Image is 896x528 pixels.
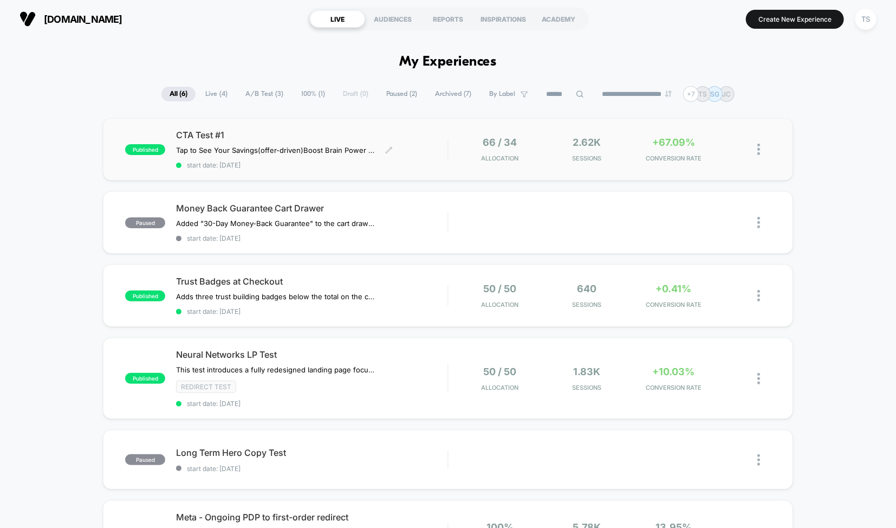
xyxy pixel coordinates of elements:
span: +10.03% [653,366,695,377]
div: TS [855,9,876,30]
span: start date: [DATE] [176,400,447,408]
span: Archived ( 7 ) [427,87,479,101]
button: TS [852,8,880,30]
span: This test introduces a fully redesigned landing page focused on scientific statistics and data-ba... [176,365,377,374]
span: CONVERSION RATE [633,154,714,162]
span: +0.41% [656,283,692,294]
img: end [665,91,672,97]
button: [DOMAIN_NAME] [16,10,126,28]
span: start date: [DATE] [176,307,447,315]
p: TS [699,90,707,98]
h1: My Experiences [400,54,497,70]
img: close [757,373,760,384]
div: INSPIRATIONS [476,10,531,28]
img: close [757,454,760,466]
span: 2.62k [573,137,601,148]
span: Adds three trust building badges below the total on the checkout page.Isolated to exclude /first-... [176,292,377,301]
span: start date: [DATE] [176,161,447,169]
span: Paused ( 2 ) [378,87,425,101]
span: published [125,291,165,301]
span: 100% ( 1 ) [293,87,333,101]
span: 640 [577,283,596,294]
span: [DOMAIN_NAME] [44,14,122,25]
p: JC [723,90,731,98]
span: paused [125,217,165,228]
img: Visually logo [20,11,36,27]
div: REPORTS [420,10,476,28]
span: Allocation [481,384,518,391]
span: Money Back Guarantee Cart Drawer [176,203,447,214]
span: Allocation [481,154,518,162]
img: close [757,144,760,155]
span: 66 / 34 [483,137,517,148]
span: Meta - Ongoing PDP to first-order redirect [176,512,447,523]
span: 50 / 50 [483,283,516,294]
span: +67.09% [652,137,695,148]
span: Allocation [481,301,518,308]
div: LIVE [310,10,365,28]
p: SG [710,90,719,98]
span: Trust Badges at Checkout [176,276,447,287]
span: By Label [489,90,515,98]
span: A/B Test ( 3 ) [237,87,291,101]
span: Redirect Test [176,381,236,393]
span: published [125,144,165,155]
div: + 7 [683,86,699,102]
span: Live ( 4 ) [197,87,236,101]
span: start date: [DATE] [176,465,447,473]
span: Sessions [546,301,627,308]
span: paused [125,454,165,465]
img: close [757,290,760,301]
div: AUDIENCES [365,10,420,28]
span: Long Term Hero Copy Test [176,447,447,458]
span: CTA Test #1 [176,130,447,140]
span: 50 / 50 [483,366,516,377]
button: Create New Experience [746,10,844,29]
span: CONVERSION RATE [633,301,714,308]
span: published [125,373,165,384]
span: start date: [DATE] [176,234,447,242]
span: Neural Networks LP Test [176,349,447,360]
div: ACADEMY [531,10,586,28]
img: close [757,217,760,228]
span: Sessions [546,154,627,162]
span: All ( 6 ) [161,87,196,101]
span: Added "30-Day Money-Back Guarantee" to the cart drawer below checkout CTAs [176,219,377,228]
span: 1.83k [573,366,600,377]
span: Sessions [546,384,627,391]
span: Tap to See Your Savings(offer-driven)Boost Brain Power Without the Crash(benefit-oriented)Start Y... [176,146,377,154]
span: CONVERSION RATE [633,384,714,391]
